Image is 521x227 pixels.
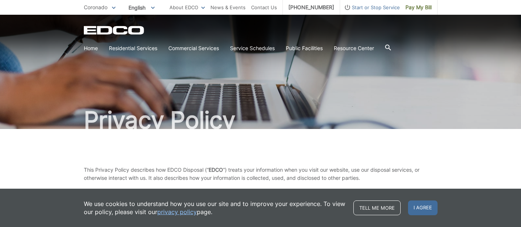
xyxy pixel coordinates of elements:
[209,167,223,173] strong: EDCO
[84,4,107,10] span: Coronado
[157,208,197,216] a: privacy policy
[84,166,438,182] p: This Privacy Policy describes how EDCO Disposal (“ “) treats your information when you visit our ...
[84,200,346,216] p: We use cookies to understand how you use our site and to improve your experience. To view our pol...
[353,200,401,215] a: Tell me more
[405,3,432,11] span: Pay My Bill
[230,44,275,52] a: Service Schedules
[84,44,98,52] a: Home
[408,200,438,215] span: I agree
[123,1,160,14] span: English
[84,108,438,132] h1: Privacy Policy
[109,44,157,52] a: Residential Services
[169,3,205,11] a: About EDCO
[251,3,277,11] a: Contact Us
[286,44,323,52] a: Public Facilities
[210,3,246,11] a: News & Events
[84,26,145,35] a: EDCD logo. Return to the homepage.
[168,44,219,52] a: Commercial Services
[334,44,374,52] a: Resource Center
